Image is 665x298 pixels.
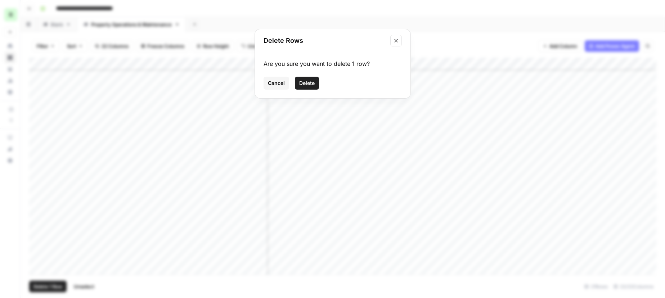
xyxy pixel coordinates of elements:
[264,77,289,90] button: Cancel
[268,80,285,87] span: Cancel
[264,36,386,46] h2: Delete Rows
[295,77,319,90] button: Delete
[299,80,315,87] span: Delete
[390,35,402,46] button: Close modal
[264,59,402,68] div: Are you sure you want to delete 1 row?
